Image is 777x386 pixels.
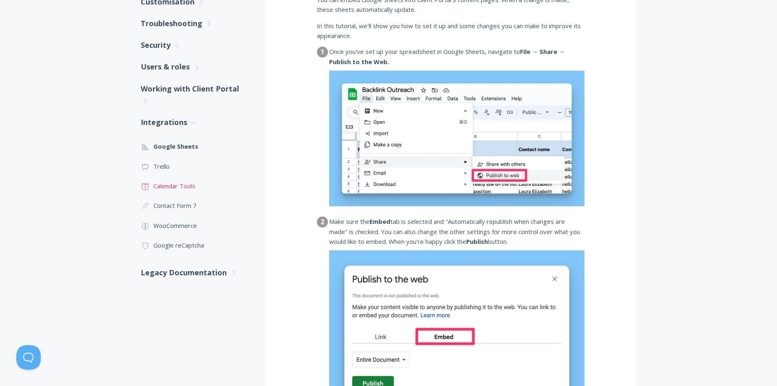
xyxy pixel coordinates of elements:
iframe: Toggle Customer Support [16,345,41,370]
a: WooCommerce [141,216,248,235]
strong: File → Share → Publish to the Web. [329,47,565,65]
dd: Make sure the tab is selected and "Automatically republish when changes are made" is checked. You... [329,216,584,246]
a: Google Sheets [141,136,248,156]
a: Users & roles [141,56,248,78]
a: Working with Client Portal [141,78,248,112]
dd: Once you've set up your spreadsheet in Google Sheets, navigate to [329,47,584,67]
a: Troubleshooting [141,13,248,34]
a: Contact Form 7 [141,196,248,215]
dt: 2 [317,216,328,228]
p: In this tutorial, we'll show you how to set it up and some changes you can make to improve its ap... [317,21,584,41]
a: Google reCaptcha [141,235,248,255]
a: Calendar Tools [141,176,248,196]
a: Integrations [141,112,248,133]
strong: Publish [466,237,488,245]
a: Security [141,34,248,56]
dt: 1 [317,47,328,58]
a: Legacy Documentation [141,262,248,283]
strong: Embed [370,217,390,225]
a: Trello [141,156,248,176]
